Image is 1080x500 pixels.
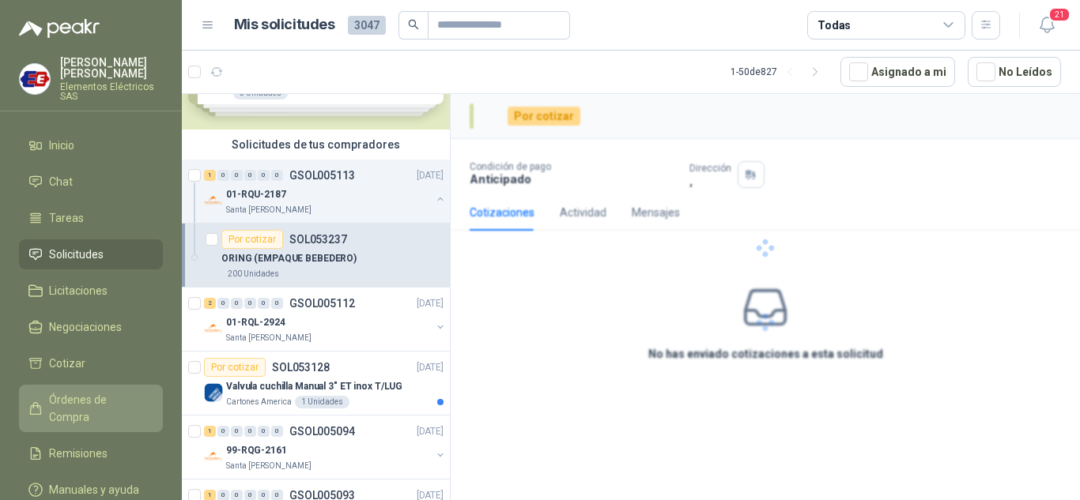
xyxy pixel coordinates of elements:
span: Inicio [49,137,74,154]
div: 0 [217,298,229,309]
p: SOL053237 [289,234,347,245]
p: 99-RQG-2161 [226,443,287,458]
span: Cotizar [49,355,85,372]
div: 200 Unidades [221,268,285,280]
img: Company Logo [204,319,223,338]
div: 1 [204,170,216,181]
img: Company Logo [204,447,223,466]
div: 0 [231,170,243,181]
p: 01-RQL-2924 [226,315,285,330]
a: 1 0 0 0 0 0 GSOL005113[DATE] Company Logo01-RQU-2187Santa [PERSON_NAME] [204,166,447,216]
span: Negociaciones [49,318,122,336]
button: Asignado a mi [840,57,955,87]
a: Licitaciones [19,276,163,306]
span: Remisiones [49,445,108,462]
div: 0 [244,298,256,309]
p: Valvula cuchilla Manual 3" ET inox T/LUG [226,379,402,394]
a: Por cotizarSOL053237ORING (EMPAQUE BEBEDERO)200 Unidades [182,224,450,288]
div: 1 [204,426,216,437]
div: Por cotizar [204,358,266,377]
p: Santa [PERSON_NAME] [226,204,312,216]
a: Chat [19,167,163,197]
p: [DATE] [417,424,444,439]
p: GSOL005113 [289,170,355,181]
span: 21 [1048,7,1071,22]
div: 0 [258,170,270,181]
div: 0 [231,298,243,309]
a: Cotizar [19,348,163,378]
p: Santa [PERSON_NAME] [226,332,312,344]
div: 0 [258,298,270,309]
a: Inicio [19,130,163,160]
div: 0 [231,426,243,437]
span: 3047 [348,16,386,35]
div: Solicitudes de tus compradores [182,130,450,160]
p: SOL053128 [272,362,330,373]
img: Company Logo [20,64,50,94]
img: Company Logo [204,383,223,402]
p: GSOL005112 [289,298,355,309]
a: Solicitudes [19,239,163,269]
p: ORING (EMPAQUE BEBEDERO) [221,251,357,266]
a: Tareas [19,203,163,233]
p: [DATE] [417,296,444,311]
span: Tareas [49,209,84,227]
p: GSOL005094 [289,426,355,437]
img: Company Logo [204,191,223,210]
div: 1 - 50 de 827 [731,59,828,85]
button: 21 [1033,11,1061,39]
span: Órdenes de Compra [49,391,148,426]
span: search [408,19,419,30]
img: Logo peakr [19,19,100,38]
p: [DATE] [417,360,444,375]
span: Chat [49,173,73,190]
a: Por cotizarSOL053128[DATE] Company LogoValvula cuchilla Manual 3" ET inox T/LUGCartones America1 ... [182,352,450,415]
p: Santa [PERSON_NAME] [226,460,312,472]
button: No Leídos [968,57,1061,87]
a: 1 0 0 0 0 0 GSOL005094[DATE] Company Logo99-RQG-2161Santa [PERSON_NAME] [204,422,447,472]
span: Licitaciones [49,282,108,299]
p: [DATE] [417,168,444,183]
div: 0 [271,426,283,437]
p: 01-RQU-2187 [226,187,286,202]
p: [PERSON_NAME] [PERSON_NAME] [60,57,163,79]
div: Por cotizar [221,230,283,249]
a: Remisiones [19,438,163,468]
p: Elementos Eléctricos SAS [60,82,163,101]
div: 0 [258,426,270,437]
span: Manuales y ayuda [49,481,139,498]
div: 0 [244,170,256,181]
a: Órdenes de Compra [19,385,163,432]
div: 0 [217,426,229,437]
a: 2 0 0 0 0 0 GSOL005112[DATE] Company Logo01-RQL-2924Santa [PERSON_NAME] [204,294,447,344]
div: 2 [204,298,216,309]
h1: Mis solicitudes [234,13,335,36]
div: Todas [818,17,851,34]
a: Negociaciones [19,312,163,342]
span: Solicitudes [49,246,104,263]
p: Cartones America [226,396,292,408]
div: 0 [217,170,229,181]
div: 0 [271,298,283,309]
div: 0 [244,426,256,437]
div: 1 Unidades [295,396,349,408]
div: 0 [271,170,283,181]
